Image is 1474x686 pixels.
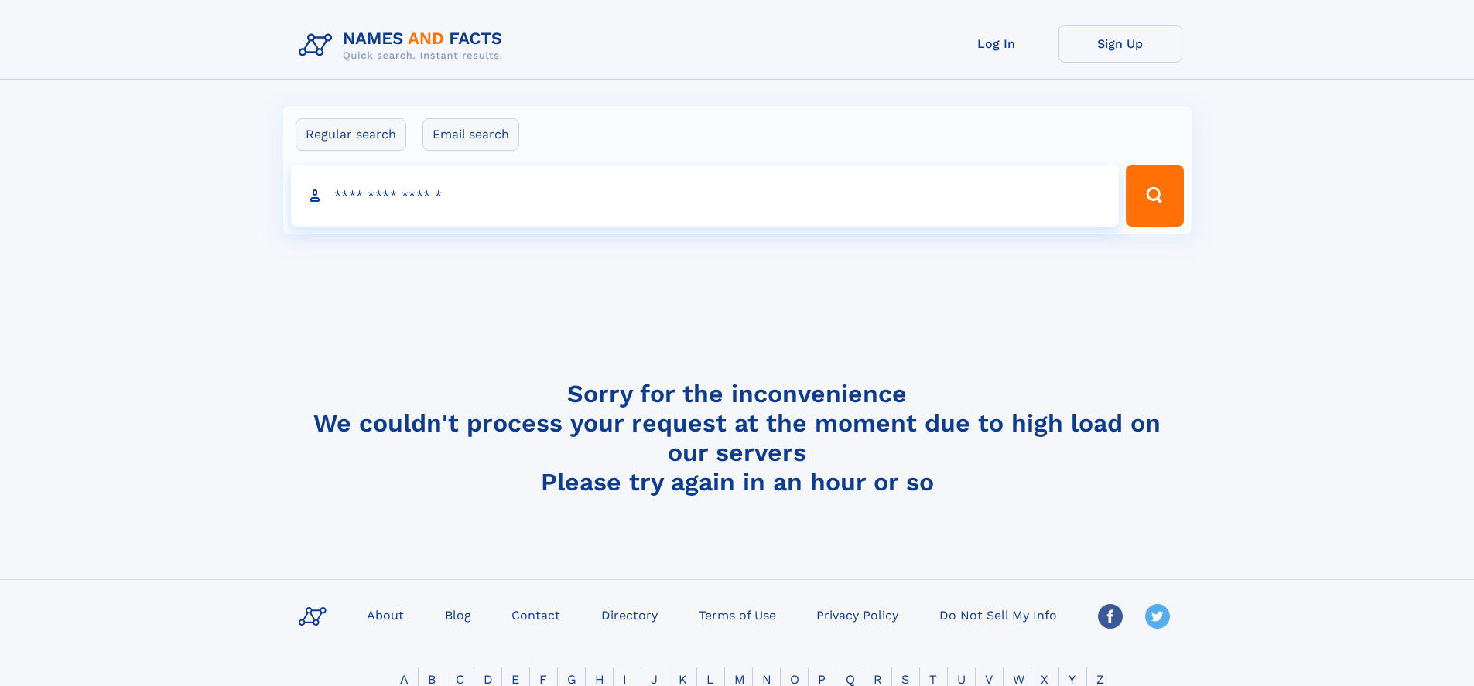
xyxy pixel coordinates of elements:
a: Blog [439,603,477,626]
a: Contact [505,603,566,626]
a: Sign Up [1058,25,1182,63]
a: About [361,603,410,626]
a: Directory [595,603,664,626]
a: Privacy Policy [810,603,905,626]
img: Logo Names and Facts [292,25,515,67]
label: Regular search [296,118,406,151]
img: Facebook [1098,604,1123,629]
button: Search Button [1126,165,1183,227]
a: Do Not Sell My Info [933,603,1063,626]
a: Log In [935,25,1058,63]
label: Email search [422,118,519,151]
a: Terms of Use [693,603,782,626]
input: search input [291,165,1120,227]
h4: Sorry for the inconvenience We couldn't process your request at the moment due to high load on ou... [292,379,1182,497]
img: Twitter [1145,604,1170,629]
